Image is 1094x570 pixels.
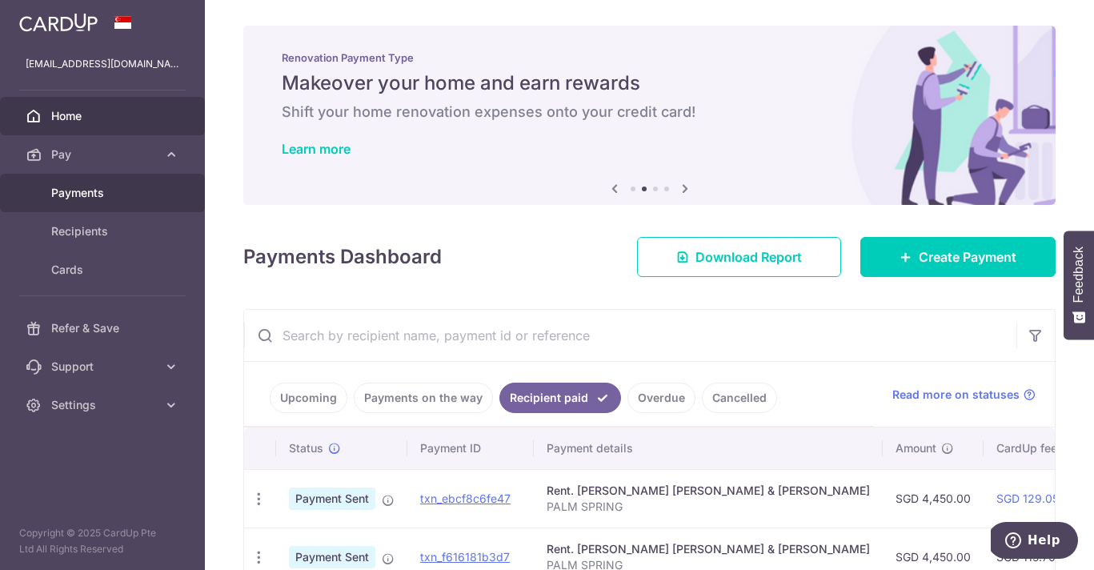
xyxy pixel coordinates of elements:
[243,26,1056,205] img: Renovation banner
[1064,231,1094,339] button: Feedback - Show survey
[289,488,375,510] span: Payment Sent
[991,522,1078,562] iframe: Opens a widget where you can find more information
[996,440,1057,456] span: CardUp fee
[547,541,870,557] div: Rent. [PERSON_NAME] [PERSON_NAME] & [PERSON_NAME]
[51,397,157,413] span: Settings
[289,440,323,456] span: Status
[892,387,1036,403] a: Read more on statuses
[407,427,534,469] th: Payment ID
[243,243,442,271] h4: Payments Dashboard
[51,108,157,124] span: Home
[627,383,695,413] a: Overdue
[51,147,157,163] span: Pay
[282,70,1017,96] h5: Makeover your home and earn rewards
[282,141,351,157] a: Learn more
[420,492,511,505] a: txn_ebcf8c6fe47
[282,102,1017,122] h6: Shift your home renovation expenses onto your credit card!
[270,383,347,413] a: Upcoming
[282,51,1017,64] p: Renovation Payment Type
[51,320,157,336] span: Refer & Save
[51,185,157,201] span: Payments
[26,56,179,72] p: [EMAIL_ADDRESS][DOMAIN_NAME]
[860,237,1056,277] a: Create Payment
[499,383,621,413] a: Recipient paid
[702,383,777,413] a: Cancelled
[919,247,1016,267] span: Create Payment
[289,546,375,568] span: Payment Sent
[892,387,1020,403] span: Read more on statuses
[51,223,157,239] span: Recipients
[244,310,1016,361] input: Search by recipient name, payment id or reference
[534,427,883,469] th: Payment details
[547,483,870,499] div: Rent. [PERSON_NAME] [PERSON_NAME] & [PERSON_NAME]
[51,359,157,375] span: Support
[1072,247,1086,303] span: Feedback
[896,440,936,456] span: Amount
[883,469,984,528] td: SGD 4,450.00
[19,13,98,32] img: CardUp
[637,237,841,277] a: Download Report
[420,550,510,564] a: txn_f616181b3d7
[354,383,493,413] a: Payments on the way
[695,247,802,267] span: Download Report
[996,492,1059,505] a: SGD 129.05
[547,499,870,515] p: PALM SPRING
[51,262,157,278] span: Cards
